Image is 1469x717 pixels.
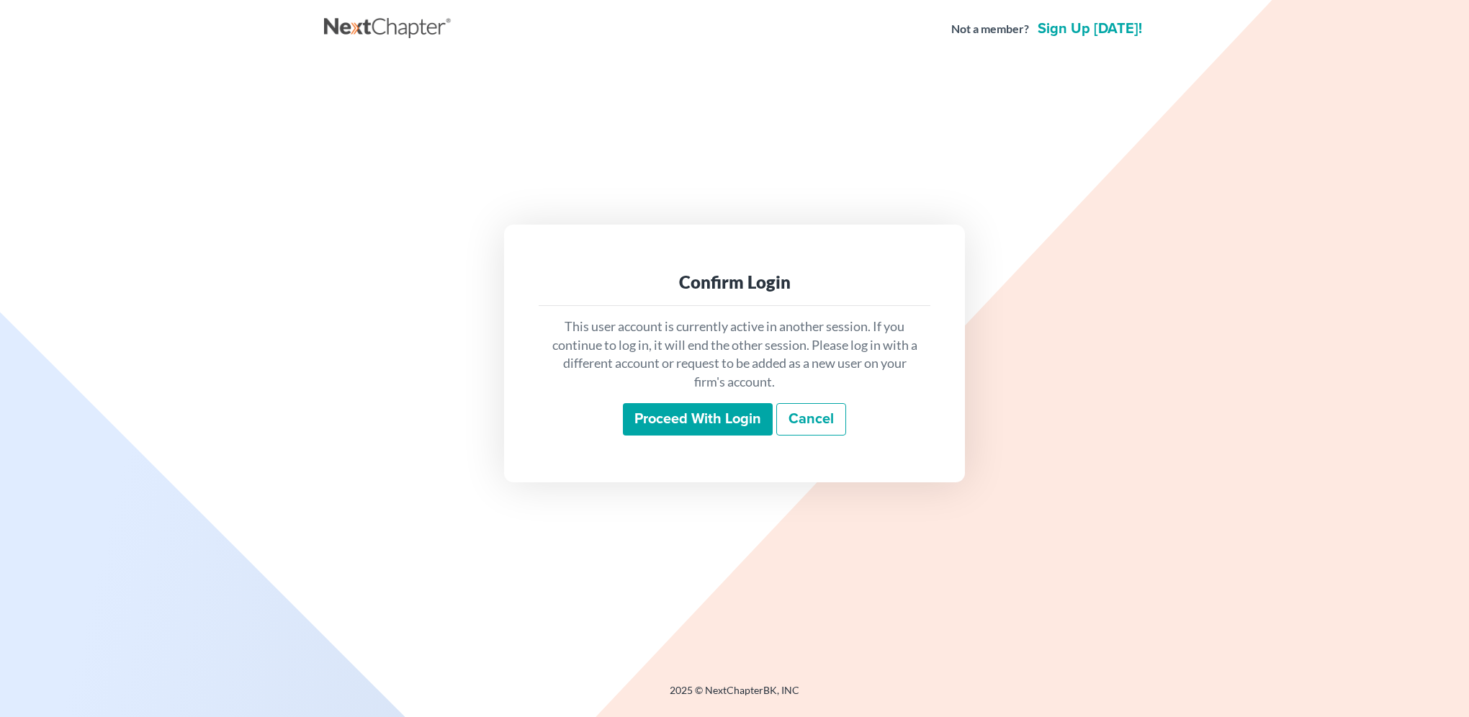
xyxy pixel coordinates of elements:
a: Sign up [DATE]! [1035,22,1145,36]
input: Proceed with login [623,403,773,436]
p: This user account is currently active in another session. If you continue to log in, it will end ... [550,317,919,392]
div: 2025 © NextChapterBK, INC [324,683,1145,709]
div: Confirm Login [550,271,919,294]
strong: Not a member? [951,21,1029,37]
a: Cancel [776,403,846,436]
